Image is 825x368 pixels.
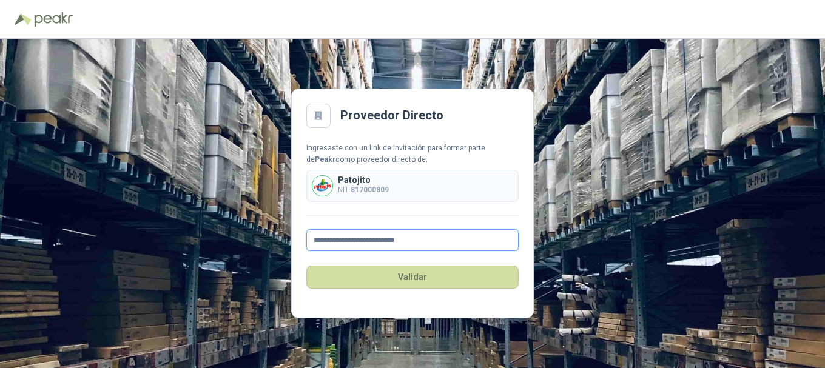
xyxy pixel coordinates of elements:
div: Ingresaste con un link de invitación para formar parte de como proveedor directo de: [306,142,519,166]
p: NIT [338,184,389,196]
img: Peakr [34,12,73,27]
b: 817000809 [351,186,389,194]
img: Company Logo [312,176,332,196]
b: Peakr [315,155,335,164]
p: Patojito [338,176,389,184]
h2: Proveedor Directo [340,106,443,125]
img: Logo [15,13,32,25]
button: Validar [306,266,519,289]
